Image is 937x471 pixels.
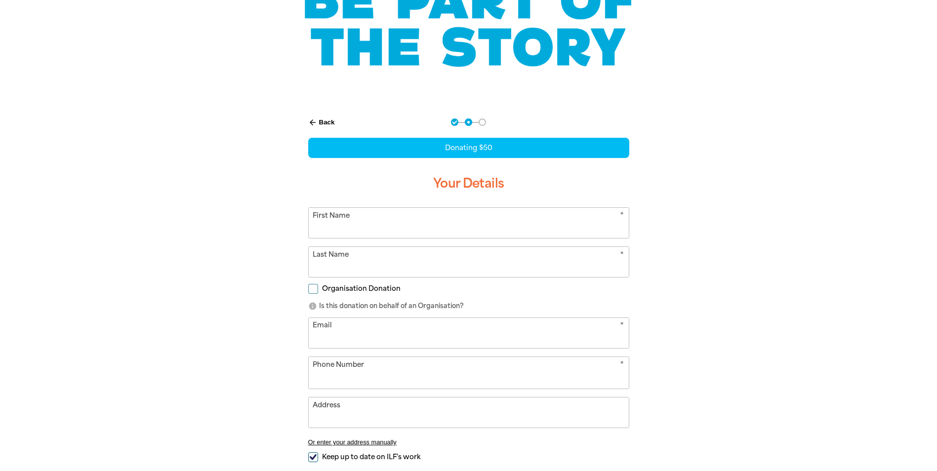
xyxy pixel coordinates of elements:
[304,114,339,131] button: Back
[308,302,317,311] i: info
[479,118,486,126] button: Navigate to step 3 of 3 to enter your payment details
[308,118,317,127] i: arrow_back
[308,168,629,199] h3: Your Details
[308,452,318,462] input: Keep up to date on ILF's work
[322,284,401,293] span: Organisation Donation
[322,452,420,462] span: Keep up to date on ILF's work
[308,438,629,446] button: Or enter your address manually
[620,359,624,372] i: Required
[308,301,629,311] p: Is this donation on behalf of an Organisation?
[308,138,629,158] div: Donating $50
[451,118,458,126] button: Navigate to step 1 of 3 to enter your donation amount
[465,118,472,126] button: Navigate to step 2 of 3 to enter your details
[308,284,318,294] input: Organisation Donation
